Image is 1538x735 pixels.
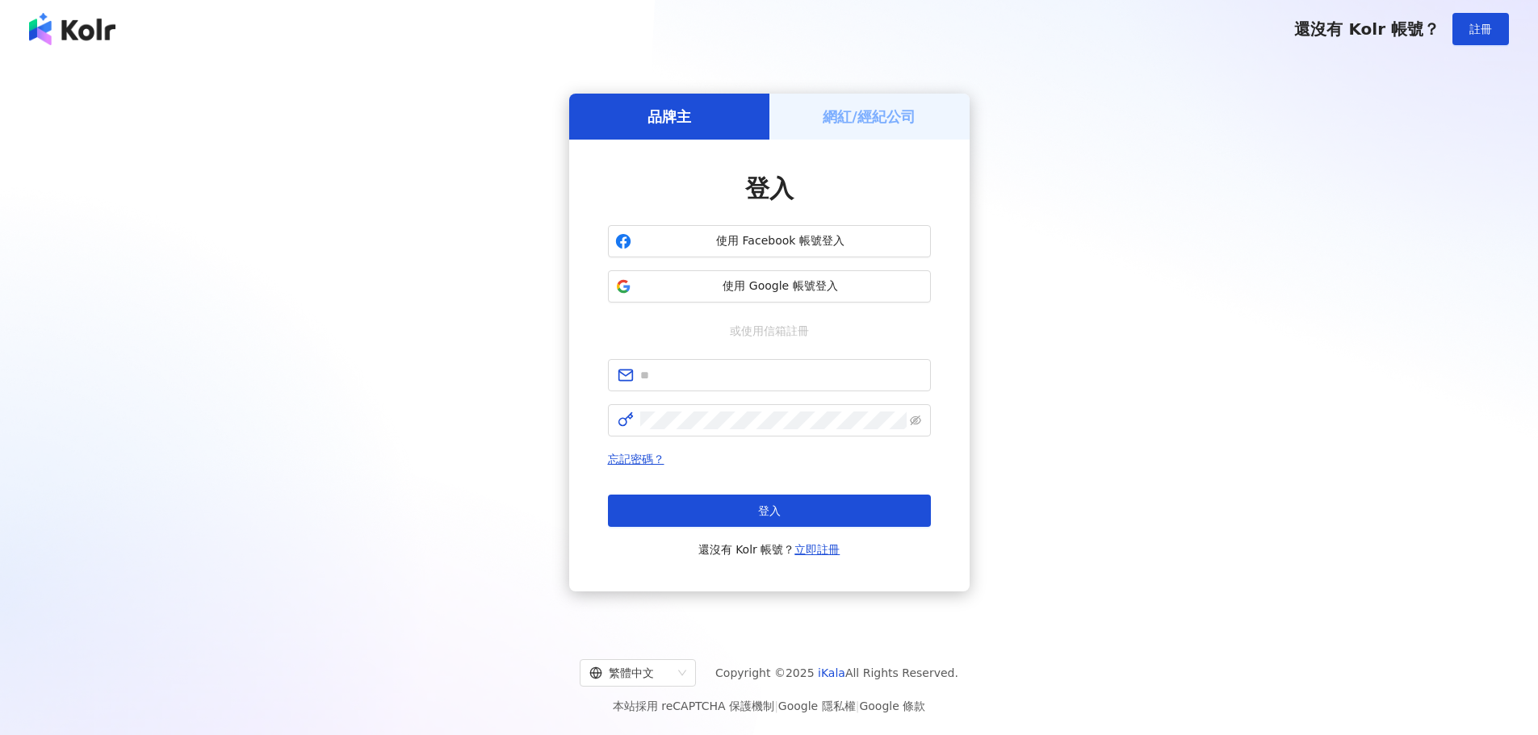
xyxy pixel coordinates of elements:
[638,233,924,249] span: 使用 Facebook 帳號登入
[608,453,664,466] a: 忘記密碼？
[589,660,672,686] div: 繁體中文
[638,278,924,294] span: 使用 Google 帳號登入
[910,415,921,426] span: eye-invisible
[774,700,778,712] span: |
[823,106,916,127] h5: 網紅/經紀公司
[745,174,794,203] span: 登入
[794,543,840,556] a: 立即註冊
[647,106,691,127] h5: 品牌主
[608,225,931,257] button: 使用 Facebook 帳號登入
[859,700,925,712] a: Google 條款
[719,322,820,340] span: 或使用信箱註冊
[778,700,856,712] a: Google 隱私權
[1294,19,1440,39] span: 還沒有 Kolr 帳號？
[1469,23,1492,35] span: 註冊
[608,495,931,527] button: 登入
[1452,13,1509,45] button: 註冊
[698,540,840,559] span: 還沒有 Kolr 帳號？
[29,13,115,45] img: logo
[613,696,925,716] span: 本站採用 reCAPTCHA 保護機制
[758,504,781,517] span: 登入
[608,270,931,303] button: 使用 Google 帳號登入
[715,663,958,683] span: Copyright © 2025 All Rights Reserved.
[856,700,860,712] span: |
[818,666,845,679] a: iKala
